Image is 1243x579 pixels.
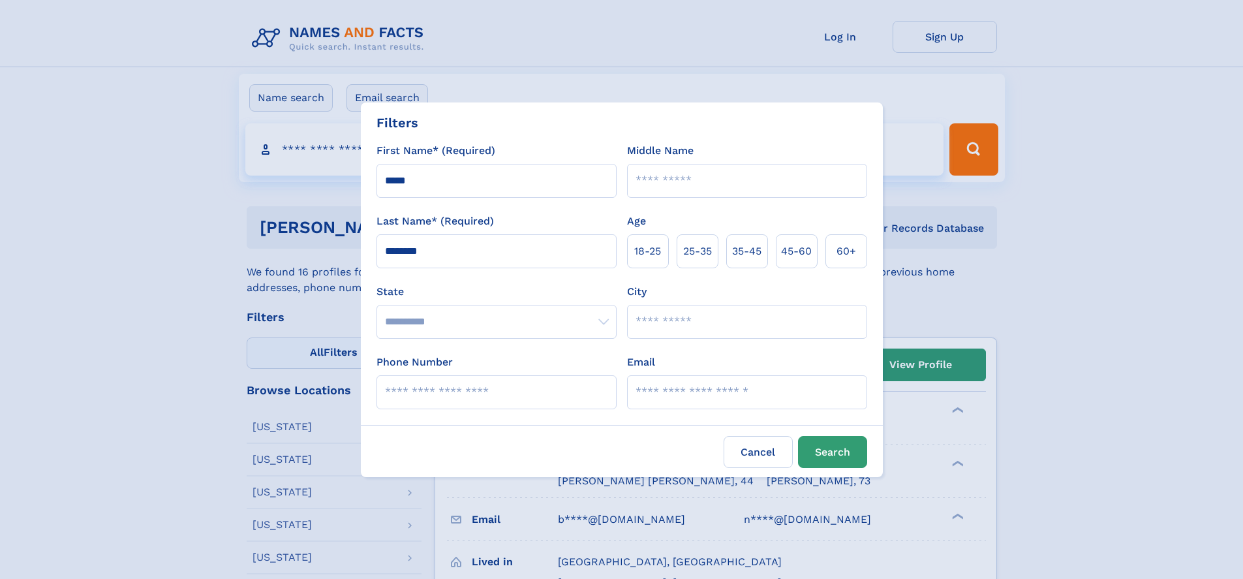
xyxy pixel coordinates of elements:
span: 18‑25 [634,243,661,259]
label: Middle Name [627,143,694,159]
span: 35‑45 [732,243,761,259]
div: Filters [376,113,418,133]
label: Phone Number [376,354,453,370]
label: City [627,284,647,300]
label: Cancel [724,436,793,468]
label: Age [627,213,646,229]
label: Last Name* (Required) [376,213,494,229]
span: 60+ [836,243,856,259]
span: 45‑60 [781,243,812,259]
label: First Name* (Required) [376,143,495,159]
label: Email [627,354,655,370]
button: Search [798,436,867,468]
label: State [376,284,617,300]
span: 25‑35 [683,243,712,259]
